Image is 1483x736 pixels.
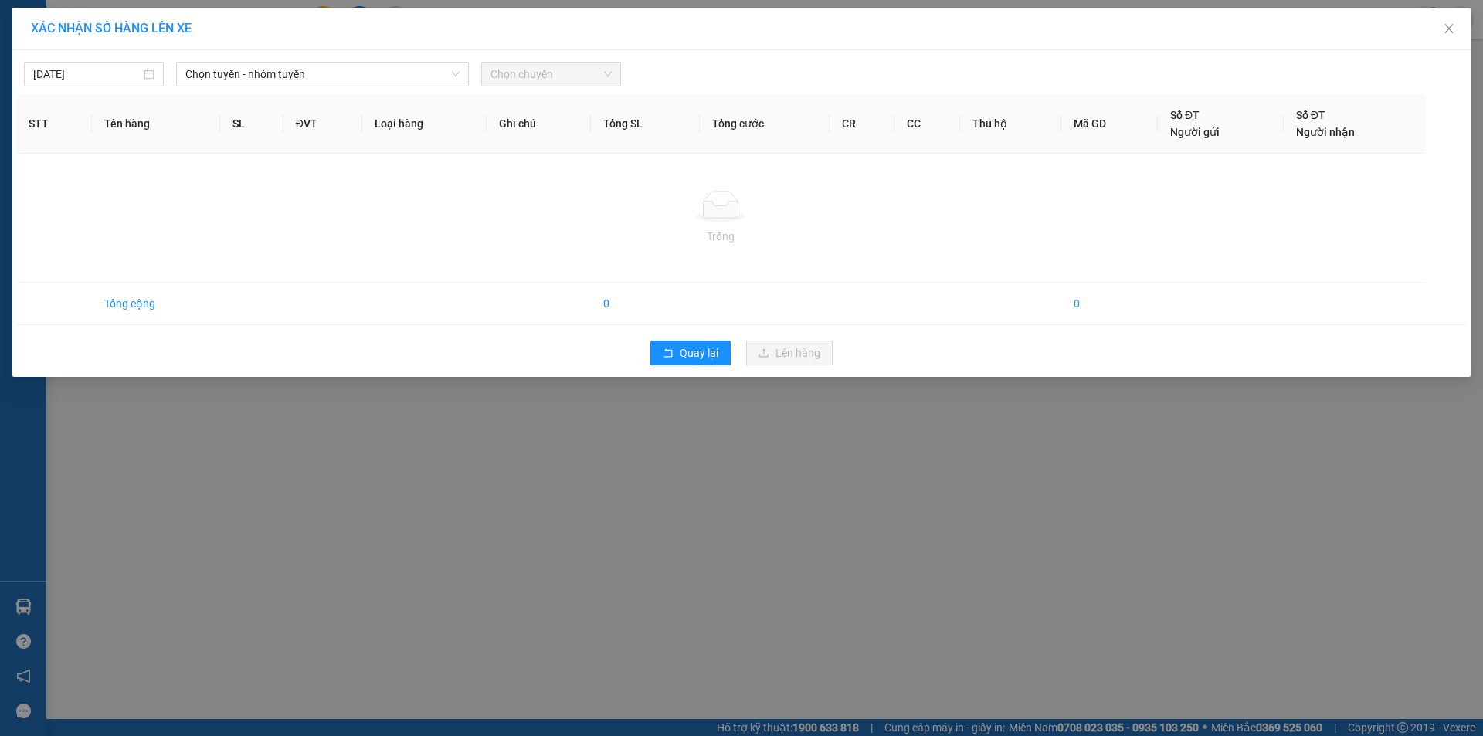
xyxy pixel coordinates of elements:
th: Loại hàng [362,94,487,154]
td: 0 [1061,283,1158,325]
span: Số ĐT [1296,109,1325,121]
li: Hotline: 02839552959 [144,57,646,76]
span: Quay lại [680,344,718,361]
span: XÁC NHẬN SỐ HÀNG LÊN XE [31,21,192,36]
th: ĐVT [283,94,362,154]
th: Tổng cước [700,94,830,154]
th: CC [894,94,960,154]
th: Tên hàng [92,94,220,154]
li: 26 Phó Cơ Điều, Phường 12 [144,38,646,57]
b: GỬI : VP Đầm Dơi [19,112,186,137]
span: rollback [663,348,674,360]
button: rollbackQuay lại [650,341,731,365]
input: 13/10/2025 [33,66,141,83]
button: uploadLên hàng [746,341,833,365]
th: SL [220,94,283,154]
span: Chọn chuyến [490,63,612,86]
div: Trống [29,228,1413,245]
td: Tổng cộng [92,283,220,325]
th: Thu hộ [960,94,1060,154]
th: Ghi chú [487,94,592,154]
th: CR [830,94,895,154]
span: Người nhận [1296,126,1355,138]
td: 0 [591,283,700,325]
th: Tổng SL [591,94,700,154]
span: Chọn tuyến - nhóm tuyến [185,63,460,86]
span: Số ĐT [1170,109,1200,121]
span: down [451,70,460,79]
th: STT [16,94,92,154]
span: close [1443,22,1455,35]
span: Người gửi [1170,126,1220,138]
img: logo.jpg [19,19,97,97]
th: Mã GD [1061,94,1158,154]
button: Close [1427,8,1471,51]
